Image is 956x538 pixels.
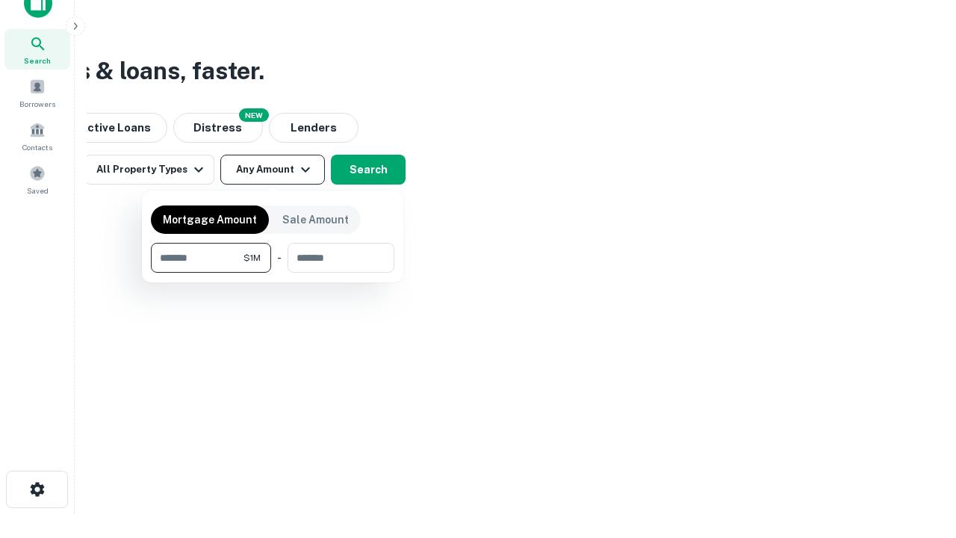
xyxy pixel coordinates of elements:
p: Sale Amount [282,211,349,228]
p: Mortgage Amount [163,211,257,228]
iframe: Chat Widget [881,418,956,490]
span: $1M [243,251,261,265]
div: - [277,243,282,273]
